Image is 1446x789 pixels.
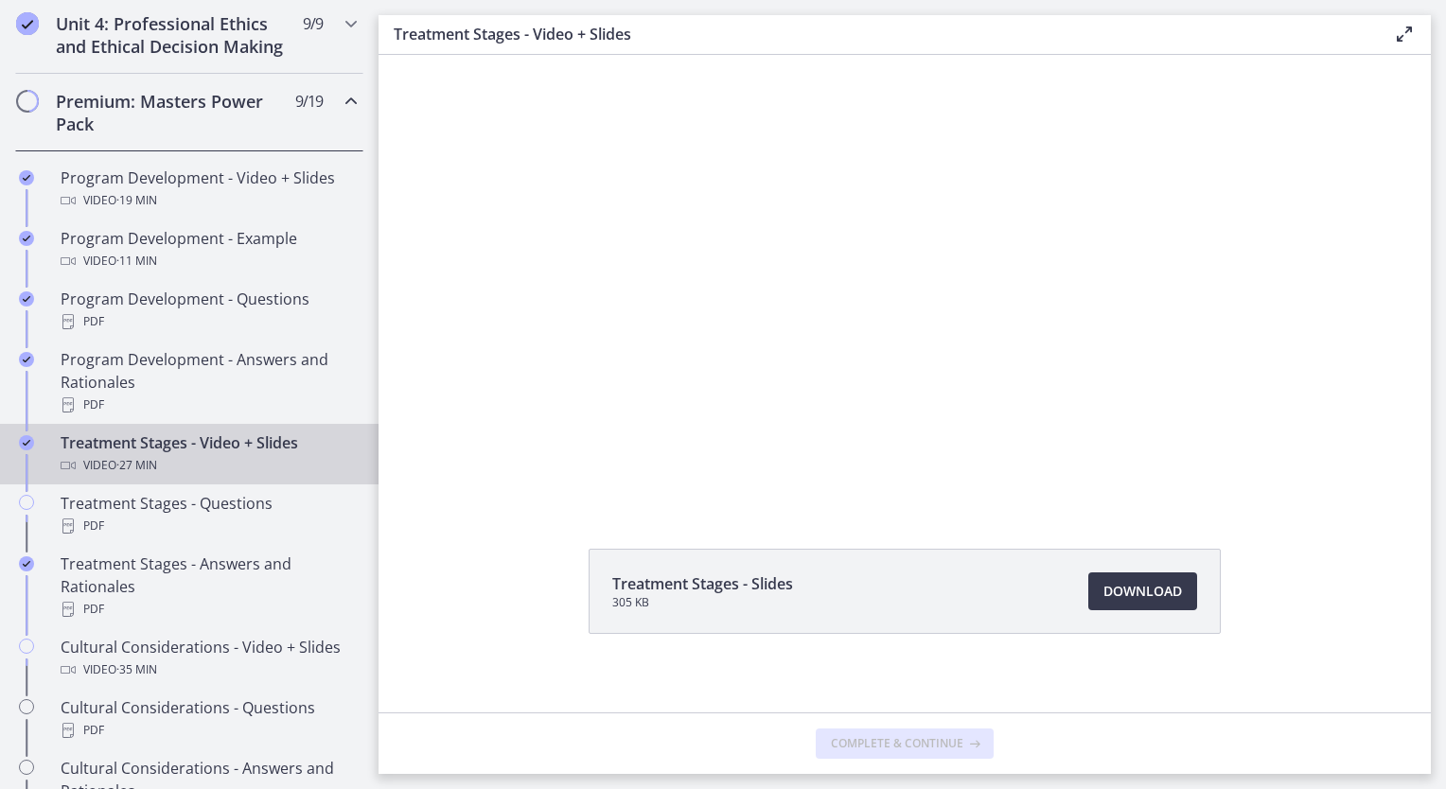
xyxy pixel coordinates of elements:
h3: Treatment Stages - Video + Slides [394,23,1363,45]
div: Program Development - Questions [61,288,356,333]
span: Treatment Stages - Slides [612,572,793,595]
i: Completed [19,291,34,307]
div: Treatment Stages - Answers and Rationales [61,552,356,621]
span: 9 / 19 [295,90,323,113]
div: PDF [61,310,356,333]
div: Program Development - Answers and Rationales [61,348,356,416]
span: Complete & continue [831,736,963,751]
div: Video [61,250,356,272]
i: Completed [16,12,39,35]
div: Treatment Stages - Questions [61,492,356,537]
div: Program Development - Video + Slides [61,167,356,212]
div: Cultural Considerations - Video + Slides [61,636,356,681]
span: Download [1103,580,1182,603]
div: PDF [61,598,356,621]
span: 305 KB [612,595,793,610]
div: Treatment Stages - Video + Slides [61,431,356,477]
span: · 11 min [116,250,157,272]
div: Video [61,189,356,212]
div: Video [61,658,356,681]
div: Program Development - Example [61,227,356,272]
div: PDF [61,515,356,537]
span: · 27 min [116,454,157,477]
div: PDF [61,394,356,416]
i: Completed [19,352,34,367]
i: Completed [19,556,34,571]
h2: Unit 4: Professional Ethics and Ethical Decision Making [56,12,287,58]
h2: Premium: Masters Power Pack [56,90,287,135]
span: · 35 min [116,658,157,681]
div: Cultural Considerations - Questions [61,696,356,742]
i: Completed [19,170,34,185]
a: Download [1088,572,1197,610]
i: Completed [19,435,34,450]
span: 9 / 9 [303,12,323,35]
button: Complete & continue [816,728,994,759]
i: Completed [19,231,34,246]
div: PDF [61,719,356,742]
div: Video [61,454,356,477]
span: · 19 min [116,189,157,212]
